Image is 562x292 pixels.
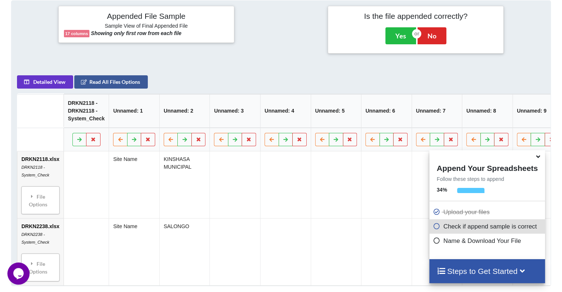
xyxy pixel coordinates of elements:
[418,27,446,44] button: No
[433,207,543,217] p: Upload your files
[17,151,64,218] td: DRKN2118.xlsx
[64,11,229,22] h4: Appended File Sample
[433,236,543,245] p: Name & Download Your File
[21,232,49,244] i: DRKN2238 - System_Check
[437,187,447,193] b: 34 %
[159,94,210,128] th: Unnamed: 2
[21,165,49,177] i: DRKN2118 - System_Check
[74,75,148,89] button: Read All Files Options
[333,11,498,21] h4: Is the file appended correctly?
[7,262,31,285] iframe: chat widget
[109,218,159,285] td: Site Name
[210,94,260,128] th: Unnamed: 3
[65,31,88,36] b: 17 columns
[159,151,210,218] td: KINSHASA MUNICIPAL
[64,94,109,128] th: DRKN2118 - DRKN2118 - System_Check
[361,94,412,128] th: Unnamed: 6
[64,23,229,30] h6: Sample View of Final Appended File
[17,75,73,89] button: Detailed View
[91,30,181,36] b: Showing only first row from each file
[429,175,545,183] p: Follow these steps to append
[17,218,64,285] td: DRKN2238.xlsx
[24,189,57,212] div: File Options
[429,162,545,173] h4: Append Your Spreadsheets
[260,94,311,128] th: Unnamed: 4
[311,94,361,128] th: Unnamed: 5
[109,151,159,218] td: Site Name
[433,222,543,231] p: Check if append sample is correct
[109,94,159,128] th: Unnamed: 1
[24,256,57,279] div: File Options
[385,27,416,44] button: Yes
[437,267,538,276] h4: Steps to Get Started
[412,94,462,128] th: Unnamed: 7
[462,94,512,128] th: Unnamed: 8
[159,218,210,285] td: SALONGO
